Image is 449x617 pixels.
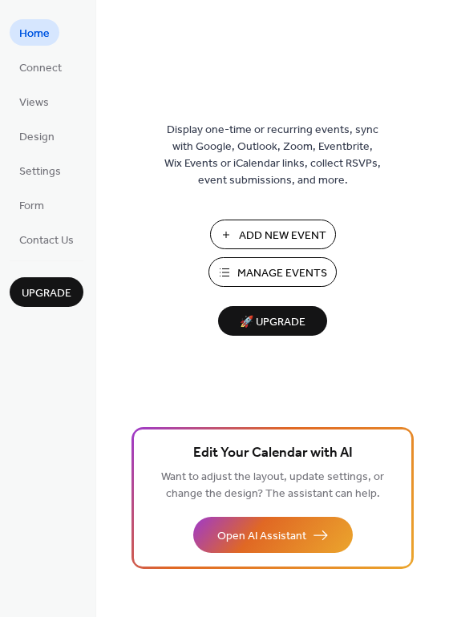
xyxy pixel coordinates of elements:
[193,442,353,465] span: Edit Your Calendar with AI
[10,157,71,183] a: Settings
[19,198,44,215] span: Form
[10,54,71,80] a: Connect
[10,123,64,149] a: Design
[208,257,337,287] button: Manage Events
[22,285,71,302] span: Upgrade
[10,88,59,115] a: Views
[217,528,306,545] span: Open AI Assistant
[19,26,50,42] span: Home
[228,312,318,333] span: 🚀 Upgrade
[19,95,49,111] span: Views
[10,192,54,218] a: Form
[19,129,55,146] span: Design
[19,232,74,249] span: Contact Us
[161,466,384,505] span: Want to adjust the layout, update settings, or change the design? The assistant can help.
[10,226,83,252] a: Contact Us
[164,122,381,189] span: Display one-time or recurring events, sync with Google, Outlook, Zoom, Eventbrite, Wix Events or ...
[218,306,327,336] button: 🚀 Upgrade
[210,220,336,249] button: Add New Event
[193,517,353,553] button: Open AI Assistant
[239,228,326,244] span: Add New Event
[19,60,62,77] span: Connect
[10,19,59,46] a: Home
[10,277,83,307] button: Upgrade
[19,163,61,180] span: Settings
[237,265,327,282] span: Manage Events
